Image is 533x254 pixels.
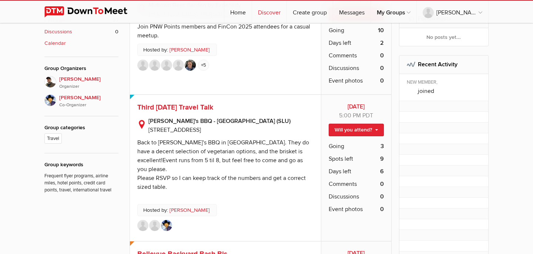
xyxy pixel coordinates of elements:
[381,142,384,151] b: 3
[399,28,489,46] div: No posts yet...
[44,39,118,47] a: Calendar
[333,1,371,23] a: Messages
[44,169,118,194] p: Frequent flyer programs, airline miles, hotel points, credit card points, travel, international t...
[148,126,201,134] span: [STREET_ADDRESS]
[44,39,66,47] b: Calendar
[44,76,56,88] img: Stefan Krasowski
[371,1,416,23] a: My Groups
[137,204,217,217] p: Hosted by:
[329,102,384,111] b: [DATE]
[380,180,384,188] b: 0
[44,28,118,36] a: Discussions 0
[137,139,309,200] div: Back to [PERSON_NAME]'s BBQ in [GEOGRAPHIC_DATA]. They do have a decent selection of vegetarian o...
[59,75,118,90] span: [PERSON_NAME]
[329,39,351,47] span: Days left
[407,56,481,73] h2: Recent Activity
[44,161,118,169] div: Group keywords
[329,142,344,151] span: Going
[59,83,118,90] i: Organizer
[339,112,361,119] span: 5:00 PM
[149,60,160,71] img: TheRealCho
[380,167,384,176] b: 6
[161,60,172,71] img: Stephan93859
[59,94,118,108] span: [PERSON_NAME]
[137,23,310,39] div: Join PNW Points members and FinCon 2025 attendees for a casual meetup.
[378,26,384,35] b: 10
[198,60,209,71] a: +5
[329,154,353,163] span: Spots left
[170,206,210,214] a: [PERSON_NAME]
[329,124,384,136] a: Will you attend?
[329,51,357,60] span: Comments
[380,192,384,201] b: 0
[185,60,196,71] img: Russ Revutski
[173,60,184,71] img: Blake P.
[329,64,359,73] span: Discussions
[224,1,252,23] a: Home
[380,51,384,60] b: 0
[44,94,56,106] img: Dave Nuttall
[137,220,148,231] img: Jeremy
[329,167,351,176] span: Days left
[115,28,118,36] span: 0
[380,154,384,163] b: 9
[44,28,72,36] b: Discussions
[407,79,483,87] div: NEW MEMBER,
[329,180,357,188] span: Comments
[329,26,344,35] span: Going
[44,64,118,73] div: Group Organizers
[380,205,384,214] b: 0
[44,76,118,90] a: [PERSON_NAME]Organizer
[170,46,210,54] a: [PERSON_NAME]
[137,60,148,71] img: Carl240
[417,1,488,23] a: [PERSON_NAME]
[149,220,160,231] img: markrogo
[161,220,172,231] img: Dave Nuttall
[252,1,286,23] a: Discover
[329,76,363,85] span: Event photos
[44,124,118,132] div: Group categories
[418,87,483,96] p: joined
[44,6,139,17] img: DownToMeet
[137,44,217,56] p: Hosted by:
[287,1,333,23] a: Create group
[137,103,213,112] a: Third [DATE] Travel Talk
[148,117,314,126] b: [PERSON_NAME]'s BBQ - [GEOGRAPHIC_DATA] (SLU)
[380,39,384,47] b: 2
[44,90,118,108] a: [PERSON_NAME]Co-Organizer
[380,76,384,85] b: 0
[329,205,363,214] span: Event photos
[380,64,384,73] b: 0
[362,112,373,119] span: America/Los_Angeles
[59,102,118,108] i: Co-Organizer
[329,192,359,201] span: Discussions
